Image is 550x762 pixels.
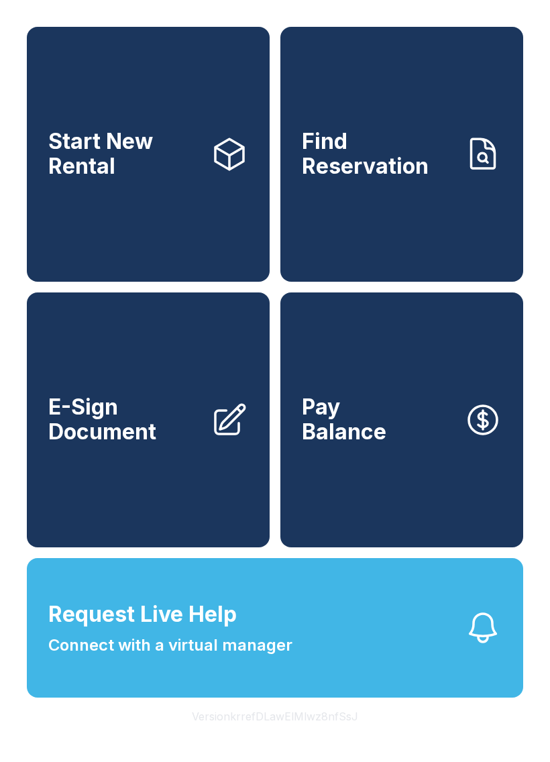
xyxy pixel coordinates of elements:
a: Start New Rental [27,27,270,282]
span: Start New Rental [48,129,200,178]
a: E-Sign Document [27,292,270,547]
span: Connect with a virtual manager [48,633,292,657]
button: VersionkrrefDLawElMlwz8nfSsJ [181,698,369,735]
a: Find Reservation [280,27,523,282]
span: Find Reservation [302,129,453,178]
span: Pay Balance [302,395,386,444]
button: Request Live HelpConnect with a virtual manager [27,558,523,698]
button: PayBalance [280,292,523,547]
span: Request Live Help [48,598,237,631]
span: E-Sign Document [48,395,200,444]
